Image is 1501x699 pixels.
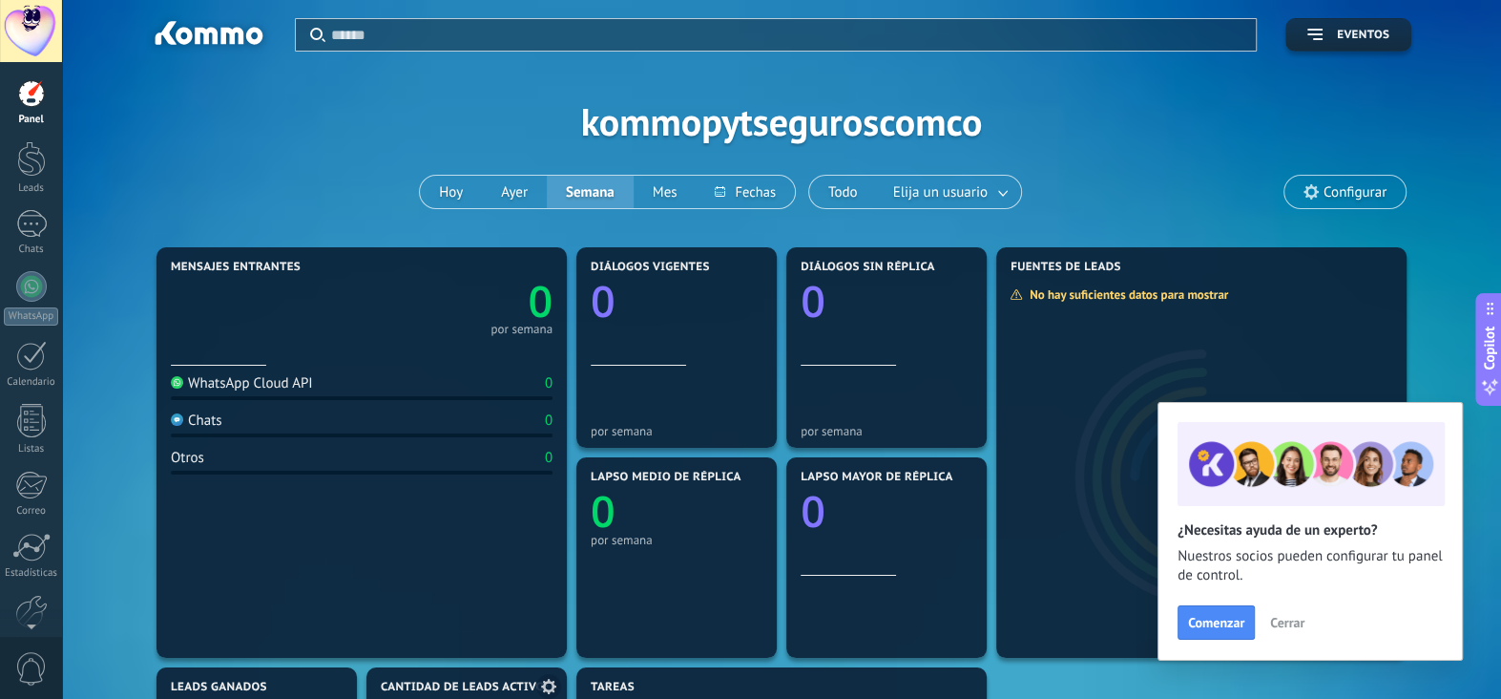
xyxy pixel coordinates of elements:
[1178,547,1443,585] span: Nuestros socios pueden configurar tu panel de control.
[171,261,301,274] span: Mensajes entrantes
[1178,521,1443,540] h2: ¿Necesitas ayuda de un experto?
[809,176,877,208] button: Todo
[801,272,825,330] text: 0
[171,374,313,392] div: WhatsApp Cloud API
[4,182,59,195] div: Leads
[591,424,762,438] div: por semana
[877,176,1021,208] button: Elija un usuario
[4,244,59,256] div: Chats
[1261,608,1313,637] button: Cerrar
[4,567,59,580] div: Estadísticas
[634,176,697,208] button: Mes
[801,424,972,438] div: por semana
[547,176,634,208] button: Semana
[801,482,825,540] text: 0
[381,681,552,694] span: Cantidad de leads activos
[801,261,935,274] span: Diálogos sin réplica
[591,482,615,540] text: 0
[171,413,183,426] img: Chats
[801,471,952,484] span: Lapso mayor de réplica
[591,533,762,547] div: por semana
[4,376,59,389] div: Calendario
[4,114,59,126] div: Panel
[482,176,547,208] button: Ayer
[4,443,59,455] div: Listas
[171,449,204,467] div: Otros
[171,412,222,430] div: Chats
[696,176,794,208] button: Fechas
[545,449,552,467] div: 0
[528,272,552,330] text: 0
[1010,286,1241,303] div: No hay suficientes datos para mostrar
[1337,29,1389,42] span: Eventos
[1270,616,1304,629] span: Cerrar
[420,176,482,208] button: Hoy
[1324,184,1386,201] span: Configurar
[591,272,615,330] text: 0
[4,307,58,326] div: WhatsApp
[1188,616,1244,629] span: Comenzar
[490,325,552,334] div: por semana
[1178,605,1255,640] button: Comenzar
[1480,327,1499,371] span: Copilot
[545,374,552,392] div: 0
[591,681,635,694] span: Tareas
[889,180,991,205] span: Elija un usuario
[4,505,59,518] div: Correo
[591,471,741,484] span: Lapso medio de réplica
[362,272,552,330] a: 0
[1011,261,1121,274] span: Fuentes de leads
[545,412,552,430] div: 0
[171,376,183,389] img: WhatsApp Cloud API
[1285,18,1411,52] button: Eventos
[171,681,267,694] span: Leads ganados
[591,261,710,274] span: Diálogos vigentes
